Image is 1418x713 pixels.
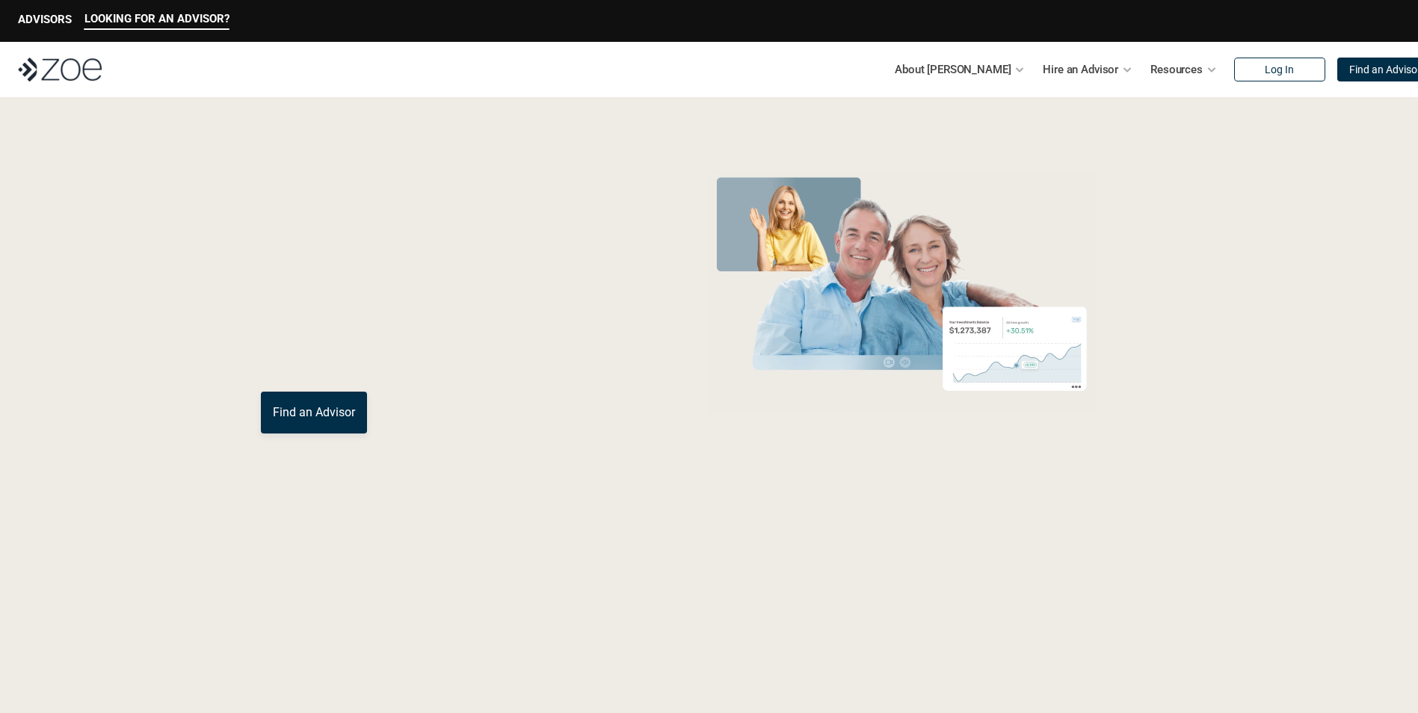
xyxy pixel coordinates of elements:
span: Grow Your Wealth [261,165,594,223]
img: Zoe Financial Hero Image [703,170,1101,413]
p: About [PERSON_NAME] [895,58,1011,81]
p: You deserve an advisor you can trust. [PERSON_NAME], hire, and invest with vetted, fiduciary, fin... [261,338,647,374]
span: with a Financial Advisor [261,215,563,323]
p: Loremipsum: *DolOrsi Ametconsecte adi Eli Seddoeius tem inc utlaboreet. Dol 2233 MagNaal Enimadmi... [36,624,1382,678]
a: Find an Advisor [261,392,367,433]
p: Find an Advisor [273,405,355,419]
em: The information in the visuals above is for illustrative purposes only and does not represent an ... [694,422,1109,430]
a: Log In [1234,58,1325,81]
p: Log In [1265,64,1294,76]
p: Resources [1150,58,1203,81]
p: ADVISORS [18,13,72,26]
p: LOOKING FOR AN ADVISOR? [84,12,229,25]
p: Hire an Advisor [1043,58,1118,81]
